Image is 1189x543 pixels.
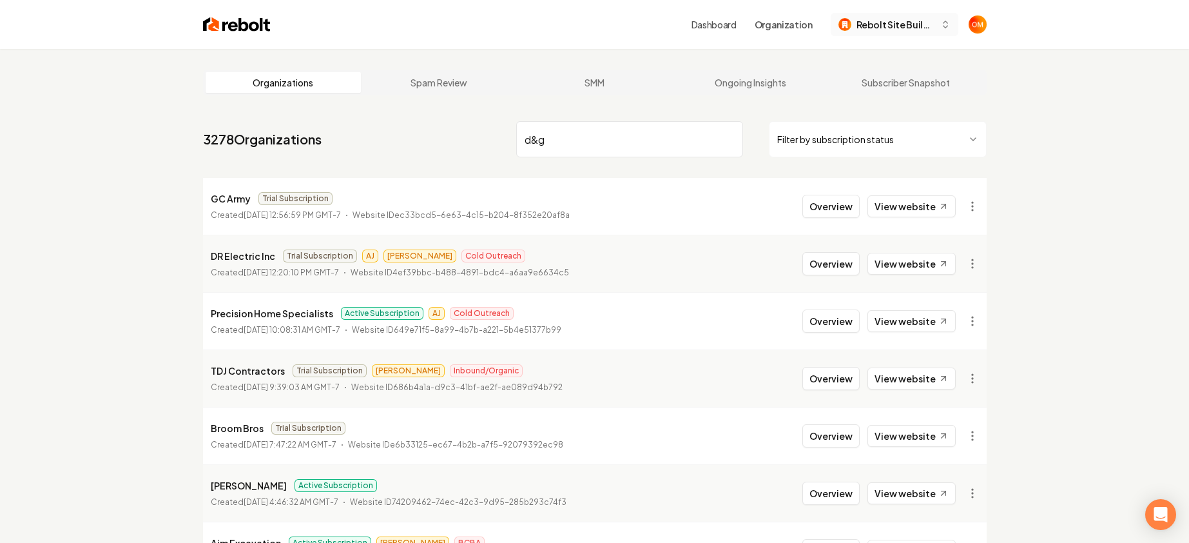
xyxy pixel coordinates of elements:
span: Cold Outreach [450,307,514,320]
a: Ongoing Insights [672,72,828,93]
button: Overview [802,367,860,390]
p: Website ID 4ef39bbc-b488-4891-bdc4-a6aa9e6634c5 [351,266,569,279]
p: Created [211,266,339,279]
span: Rebolt Site Builder [856,18,935,32]
a: View website [867,253,956,275]
time: [DATE] 10:08:31 AM GMT-7 [244,325,340,335]
p: Precision Home Specialists [211,306,333,321]
input: Search by name or ID [516,121,743,157]
button: Overview [802,195,860,218]
time: [DATE] 7:47:22 AM GMT-7 [244,440,336,449]
button: Overview [802,482,860,505]
span: Cold Outreach [461,250,525,262]
p: Broom Bros [211,420,264,436]
a: View website [867,482,956,504]
a: 3278Organizations [203,130,322,148]
time: [DATE] 12:56:59 PM GMT-7 [244,210,341,220]
p: Created [211,324,340,337]
a: View website [867,425,956,447]
a: Organizations [206,72,362,93]
span: Inbound/Organic [450,364,523,377]
p: Created [211,439,336,451]
p: Website ID e6b33125-ec67-4b2b-a7f5-92079392ec98 [348,439,563,451]
span: Active Subscription [295,479,377,492]
span: AJ [429,307,445,320]
p: Created [211,381,340,394]
p: GC Army [211,191,251,206]
img: Rebolt Site Builder [838,18,851,31]
time: [DATE] 4:46:32 AM GMT-7 [244,497,338,507]
p: [PERSON_NAME] [211,478,287,493]
span: Active Subscription [341,307,423,320]
a: View website [867,310,956,332]
button: Overview [802,310,860,333]
span: [PERSON_NAME] [383,250,456,262]
a: View website [867,368,956,390]
a: View website [867,195,956,217]
p: Website ID 649e71f5-8a99-4b7b-a221-5b4e51377b99 [352,324,561,337]
div: Open Intercom Messenger [1145,499,1176,530]
img: Omar Molai [969,15,987,34]
a: Dashboard [691,18,737,31]
a: Spam Review [361,72,517,93]
p: Created [211,496,338,509]
p: Website ID 686b4a1a-d9c3-41bf-ae2f-ae089d94b792 [351,381,563,394]
img: Rebolt Logo [203,15,271,34]
span: AJ [362,250,378,262]
button: Organization [747,13,820,36]
p: Website ID 74209462-74ec-42c3-9d95-285b293c74f3 [350,496,566,509]
span: Trial Subscription [271,422,345,435]
time: [DATE] 12:20:10 PM GMT-7 [244,268,339,277]
a: Subscriber Snapshot [828,72,984,93]
span: Trial Subscription [283,250,357,262]
p: Website ID ec33bcd5-6e63-4c15-b204-8f352e20af8a [353,209,570,222]
button: Open user button [969,15,987,34]
button: Overview [802,252,860,275]
span: Trial Subscription [258,192,333,205]
span: [PERSON_NAME] [372,364,445,377]
span: Trial Subscription [293,364,367,377]
p: DR Electric Inc [211,248,275,264]
time: [DATE] 9:39:03 AM GMT-7 [244,382,340,392]
a: SMM [517,72,673,93]
p: Created [211,209,341,222]
p: TDJ Contractors [211,363,285,379]
button: Overview [802,424,860,448]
